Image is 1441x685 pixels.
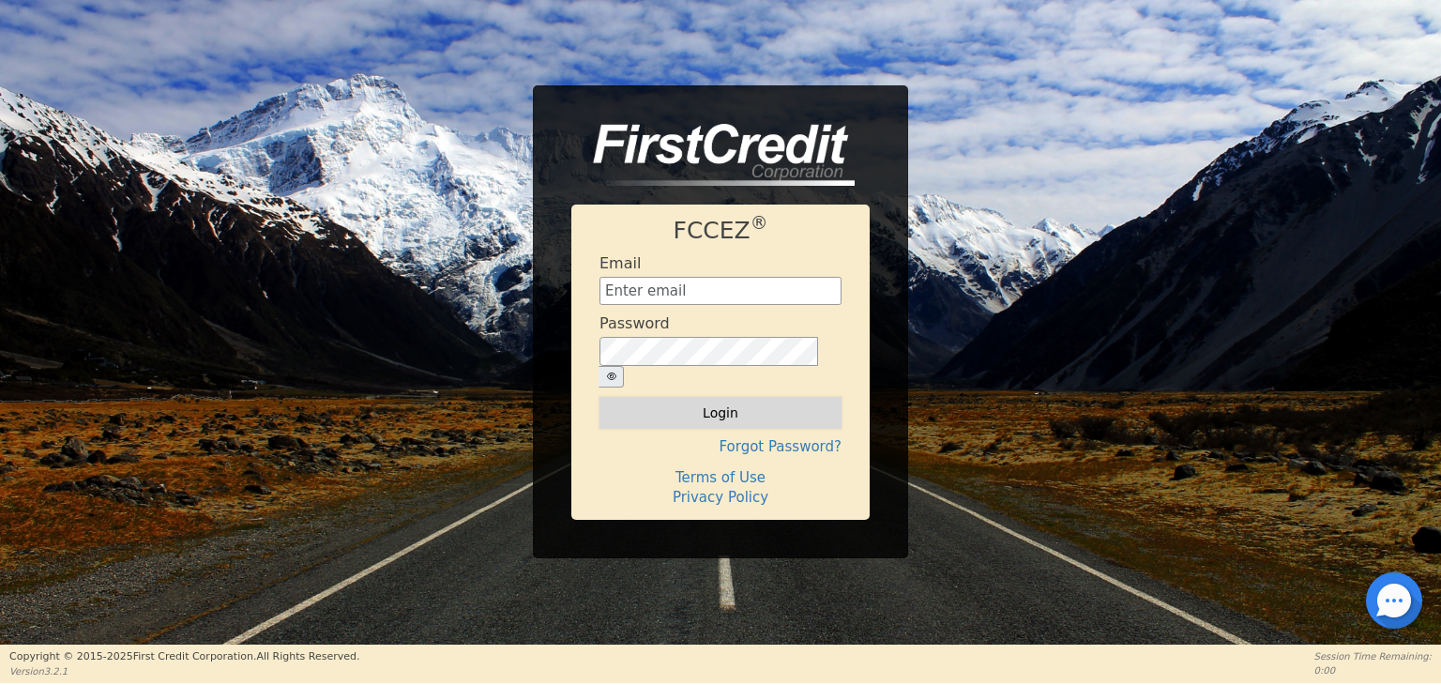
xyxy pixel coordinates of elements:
span: All Rights Reserved. [256,650,359,662]
p: Version 3.2.1 [9,664,359,678]
h4: Terms of Use [599,469,842,486]
h4: Forgot Password? [599,438,842,455]
h4: Password [599,314,670,332]
p: Session Time Remaining: [1314,649,1432,663]
img: logo-CMu_cnol.png [571,124,855,186]
input: password [599,337,818,367]
button: Login [599,397,842,429]
h4: Email [599,254,641,272]
p: Copyright © 2015- 2025 First Credit Corporation. [9,649,359,665]
h1: FCCEZ [599,217,842,245]
p: 0:00 [1314,663,1432,677]
input: Enter email [599,277,842,305]
h4: Privacy Policy [599,489,842,506]
sup: ® [751,213,768,233]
